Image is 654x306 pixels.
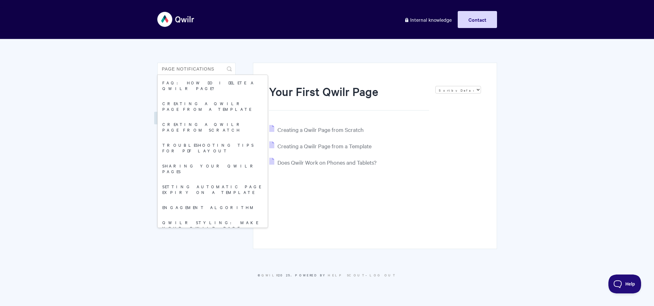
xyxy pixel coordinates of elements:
span: Creating a Qwilr Page from Scratch [277,126,364,133]
a: Your First Qwilr Page [154,112,216,124]
a: Creating a Qwilr Page from Scratch [269,126,364,133]
a: Contact [458,11,497,28]
a: Setting Automatic Page Expiry on a Template [158,179,268,200]
a: Engagement Algorithm [158,200,268,215]
a: Sharing your Qwilr Pages [158,158,268,179]
a: Troubleshooting tips for PDF layout [158,137,268,158]
a: Qwilr styling: Make Your Qwilr Page Shine! [158,215,268,241]
a: Creating a Qwilr Page from a Template [158,96,268,116]
a: Qwilr [261,273,278,277]
p: © 2025. - [157,272,497,278]
input: Search [157,63,236,75]
a: Internal knowledge [400,11,456,28]
iframe: Toggle Customer Support [608,275,641,293]
span: Creating a Qwilr Page from a Template [277,142,372,150]
a: Creating a Qwilr Page from a Template [269,142,372,150]
a: Does Qwilr Work on Phones and Tablets? [269,159,377,166]
a: FAQ: How do I delete a Qwilr Page? [158,75,268,96]
img: Qwilr Help Center [157,8,195,31]
a: Help Scout [328,273,366,277]
span: Does Qwilr Work on Phones and Tablets? [277,159,377,166]
a: Log Out [370,273,397,277]
a: Creating a Qwilr Page from Scratch [158,116,268,137]
select: Page reloads on selection [435,86,481,93]
h1: Your First Qwilr Page [269,83,429,110]
span: Powered by [295,273,366,277]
